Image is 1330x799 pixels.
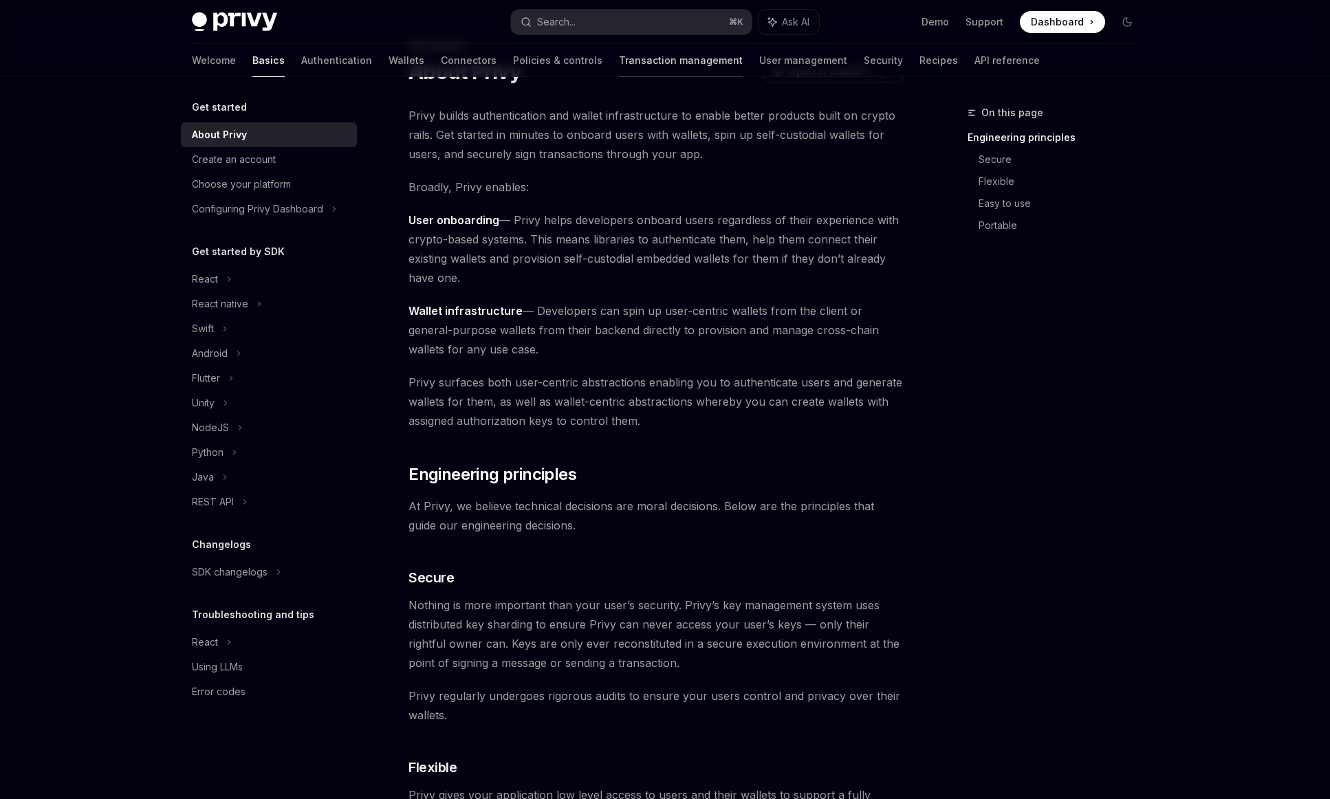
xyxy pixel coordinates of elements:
[192,634,218,650] div: React
[782,15,809,29] span: Ask AI
[408,758,457,777] span: Flexible
[192,271,218,287] div: React
[408,177,904,197] span: Broadly, Privy enables:
[192,469,214,485] div: Java
[511,10,752,34] button: Search...⌘K
[192,44,236,77] a: Welcome
[408,210,904,287] span: — Privy helps developers onboard users regardless of their experience with crypto-based systems. ...
[181,172,357,197] a: Choose your platform
[192,370,220,386] div: Flutter
[408,301,904,359] span: — Developers can spin up user-centric wallets from the client or general-purpose wallets from the...
[408,304,523,318] strong: Wallet infrastructure
[389,44,424,77] a: Wallets
[922,15,949,29] a: Demo
[192,243,285,260] h5: Get started by SDK
[301,44,372,77] a: Authentication
[192,564,268,580] div: SDK changelogs
[181,122,357,147] a: About Privy
[192,444,224,461] div: Python
[252,44,285,77] a: Basics
[408,463,576,485] span: Engineering principles
[979,171,1149,193] a: Flexible
[619,44,743,77] a: Transaction management
[864,44,903,77] a: Security
[974,44,1040,77] a: API reference
[192,296,248,312] div: React native
[408,568,454,587] span: Secure
[729,17,743,28] span: ⌘ K
[192,419,229,436] div: NodeJS
[181,147,357,172] a: Create an account
[192,494,234,510] div: REST API
[192,659,243,675] div: Using LLMs
[981,105,1043,121] span: On this page
[1020,11,1105,33] a: Dashboard
[408,373,904,430] span: Privy surfaces both user-centric abstractions enabling you to authenticate users and generate wal...
[408,213,499,227] strong: User onboarding
[537,14,576,30] div: Search...
[192,606,314,623] h5: Troubleshooting and tips
[979,193,1149,215] a: Easy to use
[192,345,228,362] div: Android
[192,127,247,143] div: About Privy
[408,595,904,672] span: Nothing is more important than your user’s security. Privy’s key management system uses distribut...
[192,320,214,337] div: Swift
[192,683,246,700] div: Error codes
[979,149,1149,171] a: Secure
[192,176,291,193] div: Choose your platform
[408,686,904,725] span: Privy regularly undergoes rigorous audits to ensure your users control and privacy over their wal...
[441,44,497,77] a: Connectors
[192,536,251,553] h5: Changelogs
[968,127,1149,149] a: Engineering principles
[192,201,323,217] div: Configuring Privy Dashboard
[192,12,277,32] img: dark logo
[1116,11,1138,33] button: Toggle dark mode
[181,655,357,679] a: Using LLMs
[192,151,276,168] div: Create an account
[408,106,904,164] span: Privy builds authentication and wallet infrastructure to enable better products built on crypto r...
[759,44,847,77] a: User management
[181,679,357,704] a: Error codes
[979,215,1149,237] a: Portable
[513,44,602,77] a: Policies & controls
[192,99,247,116] h5: Get started
[759,10,819,34] button: Ask AI
[1031,15,1084,29] span: Dashboard
[192,395,215,411] div: Unity
[408,496,904,535] span: At Privy, we believe technical decisions are moral decisions. Below are the principles that guide...
[919,44,958,77] a: Recipes
[966,15,1003,29] a: Support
